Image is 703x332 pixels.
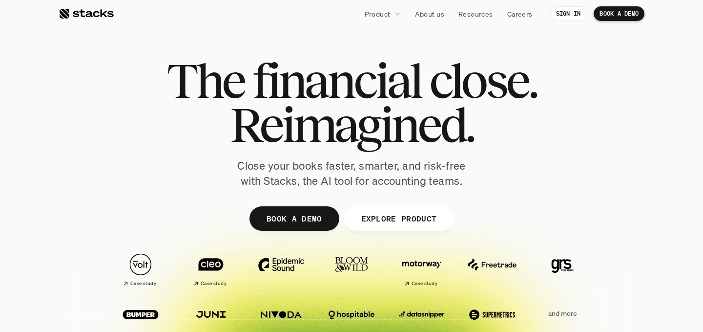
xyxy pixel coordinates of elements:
[361,211,436,225] p: EXPLORE PRODUCT
[166,59,244,103] span: The
[507,9,533,19] p: Careers
[365,9,391,19] p: Product
[458,9,493,19] p: Resources
[230,103,474,147] span: Reimagined.
[110,248,171,291] a: Case study
[229,158,474,189] p: Close your books faster, smarter, and risk-free with Stacks, the AI tool for accounting teams.
[415,9,444,19] p: About us
[181,248,241,291] a: Case study
[252,59,421,103] span: financial
[267,211,322,225] p: BOOK A DEMO
[201,281,227,287] h2: Case study
[409,5,450,22] a: About us
[594,6,644,21] a: BOOK A DEMO
[249,206,339,231] a: BOOK A DEMO
[412,281,437,287] h2: Case study
[429,59,537,103] span: close.
[501,5,538,22] a: Careers
[130,281,156,287] h2: Case study
[392,248,452,291] a: Case study
[344,206,454,231] a: EXPLORE PRODUCT
[600,10,639,17] p: BOOK A DEMO
[556,10,581,17] p: SIGN IN
[453,5,499,22] a: Resources
[550,6,587,21] a: SIGN IN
